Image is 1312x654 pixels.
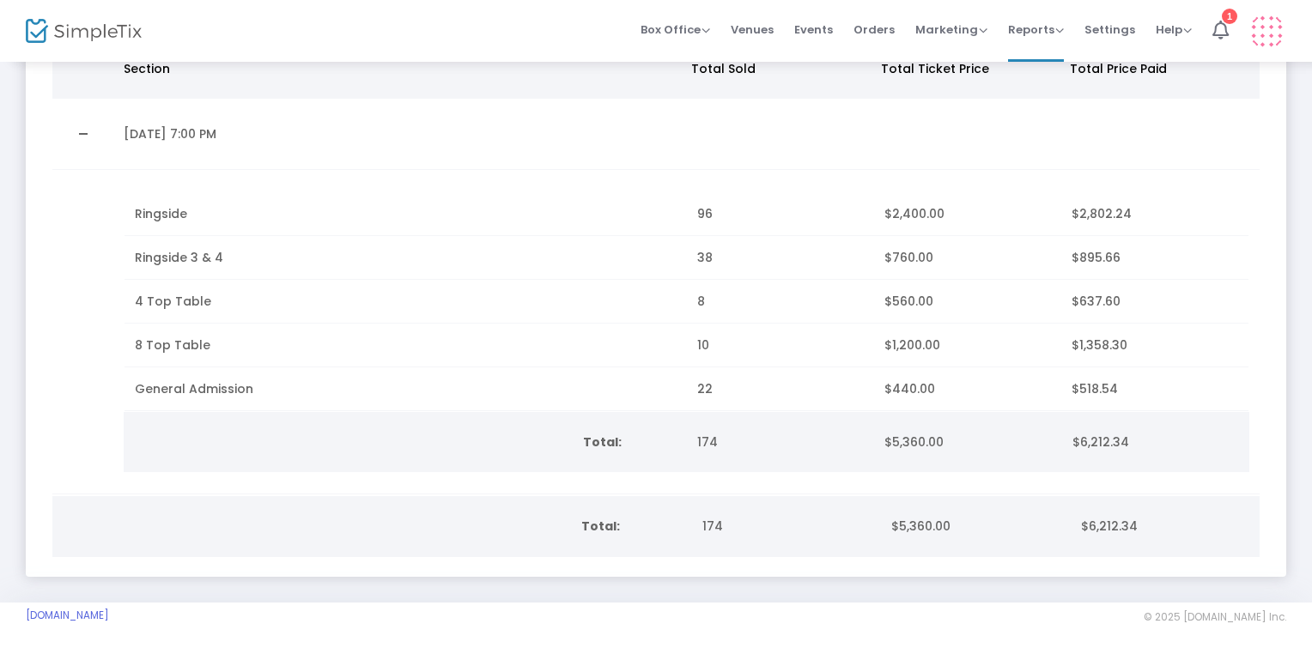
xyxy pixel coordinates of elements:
b: Total: [583,433,622,451]
span: General Admission [135,380,253,397]
a: [DOMAIN_NAME] [26,609,109,622]
span: $6,212.34 [1081,518,1138,535]
a: Collapse Details [63,120,103,148]
th: Total Sold [681,39,871,99]
span: $760.00 [884,249,933,266]
span: 38 [697,249,713,266]
div: Data table [52,496,1260,557]
span: 8 [697,293,705,310]
b: Total: [581,518,620,535]
span: Reports [1008,21,1064,38]
th: Section [113,39,682,99]
div: Data table [52,39,1260,494]
div: 1 [1222,9,1237,24]
span: 10 [697,336,709,354]
div: Data table [125,192,1248,411]
td: [DATE] 7:00 PM [113,99,686,170]
span: Ringside [135,205,187,222]
span: 174 [702,518,723,535]
span: Help [1156,21,1192,38]
span: $895.66 [1072,249,1121,266]
span: Total Ticket Price [881,60,989,77]
span: Settings [1084,8,1135,51]
span: Venues [731,8,774,51]
span: $560.00 [884,293,933,310]
span: 8 Top Table [135,336,210,354]
span: $1,200.00 [884,336,940,354]
span: 4 Top Table [135,293,211,310]
span: $2,802.24 [1072,205,1132,222]
span: Ringside 3 & 4 [135,249,223,266]
span: 174 [697,433,718,451]
span: $6,212.34 [1072,433,1129,451]
span: Marketing [915,21,987,38]
span: © 2025 [DOMAIN_NAME] Inc. [1144,610,1286,624]
span: $2,400.00 [884,205,945,222]
span: Orders [853,8,895,51]
span: $5,360.00 [891,518,951,535]
span: Events [794,8,833,51]
span: $5,360.00 [884,433,944,451]
span: $440.00 [884,380,935,397]
span: $1,358.30 [1072,336,1127,354]
span: $518.54 [1072,380,1118,397]
span: 96 [697,205,713,222]
span: Box Office [641,21,710,38]
span: $637.60 [1072,293,1121,310]
span: Total Price Paid [1070,60,1167,77]
span: 22 [697,380,713,397]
